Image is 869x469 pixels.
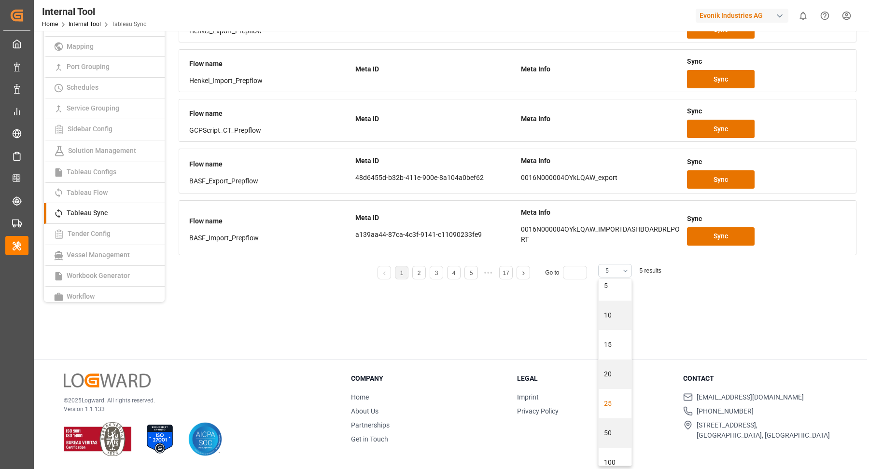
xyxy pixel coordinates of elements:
[599,271,631,301] div: 5
[814,5,836,27] button: Help Center
[714,74,728,84] span: Sync
[599,389,631,418] div: 25
[351,435,388,443] a: Get in Touch
[517,266,530,279] li: Next Page
[189,76,349,86] div: Henkel_Import_Prepflow
[447,266,461,279] li: 4
[687,210,846,227] div: Sync
[351,393,369,401] a: Home
[189,233,349,243] div: BASF_Import_Prepflow
[605,266,609,275] span: 5
[44,37,165,57] a: Mapping
[696,9,788,23] div: Evonik Industries AG
[687,70,755,88] button: Sync
[355,110,515,127] div: Meta ID
[64,251,133,259] span: Vessel Management
[44,203,165,224] a: Tableau Sync
[714,175,728,185] span: Sync
[683,373,837,384] h3: Contact
[42,21,58,28] a: Home
[400,270,404,276] a: 1
[64,63,112,70] span: Port Grouping
[355,209,515,226] div: Meta ID
[351,421,390,429] a: Partnerships
[412,266,426,279] li: 2
[521,173,680,183] p: 0016N000004OYkLQAW_export
[503,270,509,276] a: 17
[64,373,151,387] img: Logward Logo
[64,42,97,50] span: Mapping
[435,270,438,276] a: 3
[687,120,755,138] button: Sync
[143,422,177,456] img: ISO 27001 Certification
[521,204,680,221] div: Meta Info
[521,152,680,169] div: Meta Info
[714,124,728,134] span: Sync
[697,420,830,441] span: [STREET_ADDRESS], [GEOGRAPHIC_DATA], [GEOGRAPHIC_DATA]
[430,266,443,279] li: 3
[517,393,539,401] a: Imprint
[482,266,495,279] li: Next 5 Pages
[44,119,165,140] a: Sidebar Config
[44,57,165,78] a: Port Grouping
[599,301,631,330] div: 10
[44,266,165,287] a: Workbook Generator
[687,227,755,246] button: Sync
[639,267,661,274] span: 5 results
[64,272,133,279] span: Workbook Generator
[697,392,804,402] span: [EMAIL_ADDRESS][DOMAIN_NAME]
[792,5,814,27] button: show 0 new notifications
[65,230,113,237] span: Tender Config
[44,162,165,183] a: Tableau Configs
[64,104,122,112] span: Service Grouping
[545,266,591,279] div: Go to
[378,266,391,279] li: Previous Page
[65,146,139,154] span: Solution Management
[44,224,165,245] a: Tender Config
[65,125,115,133] span: Sidebar Config
[521,224,680,245] p: 0016N000004OYkLQAW_IMPORTDASHBOARDREPORT
[44,287,165,307] a: Workflow
[470,270,473,276] a: 5
[64,209,111,217] span: Tableau Sync
[44,78,165,98] a: Schedules
[355,61,515,78] div: Meta ID
[464,266,478,279] li: 5
[697,406,754,416] span: [PHONE_NUMBER]
[351,407,378,415] a: About Us
[189,176,349,186] div: BASF_Export_Prepflow
[395,266,408,279] li: 1
[499,266,513,279] li: 17
[598,264,632,277] button: close menu
[64,405,327,414] p: Version 1.1.133
[418,270,421,276] a: 2
[64,189,111,196] span: Tableau Flow
[189,105,349,122] div: Flow name
[44,183,165,204] a: Tableau Flow
[64,422,131,456] img: ISO 9001 & ISO 14001 Certification
[44,98,165,119] a: Service Grouping
[599,418,631,448] div: 50
[696,6,792,25] button: Evonik Industries AG
[189,55,349,72] div: Flow name
[44,140,165,162] a: Solution Management
[687,53,846,70] div: Sync
[351,373,505,384] h3: Company
[189,156,349,173] div: Flow name
[42,4,146,19] div: Internal Tool
[521,61,680,78] div: Meta Info
[714,231,728,241] span: Sync
[599,330,631,359] div: 15
[517,407,559,415] a: Privacy Policy
[517,373,671,384] h3: Legal
[355,230,515,240] p: a139aa44-87ca-4c3f-9141-c11090233fe9
[64,396,327,405] p: © 2025 Logward. All rights reserved.
[452,270,456,276] a: 4
[687,153,846,170] div: Sync
[44,245,165,266] a: Vessel Management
